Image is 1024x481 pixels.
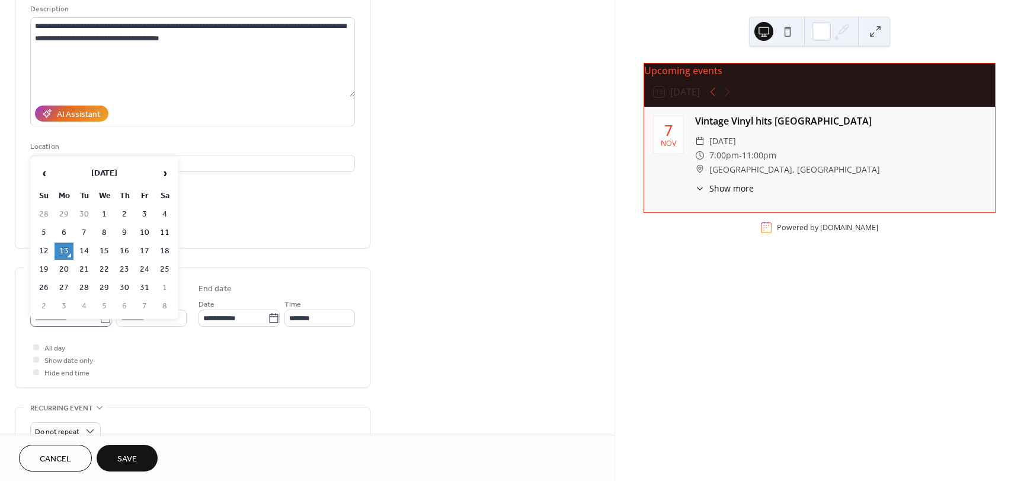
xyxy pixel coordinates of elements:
[644,63,995,78] div: Upcoming events
[115,187,134,205] th: Th
[75,206,94,223] td: 30
[199,298,215,311] span: Date
[135,279,154,297] td: 31
[155,206,174,223] td: 4
[661,140,676,148] div: Nov
[155,187,174,205] th: Sa
[57,109,100,121] div: AI Assistant
[75,187,94,205] th: Tu
[739,148,742,163] span: -
[44,367,89,380] span: Hide end time
[75,224,94,241] td: 7
[34,261,53,278] td: 19
[55,279,73,297] td: 27
[97,445,158,472] button: Save
[34,187,53,205] th: Su
[95,243,114,260] td: 15
[35,425,79,439] span: Do not repeat
[115,261,134,278] td: 23
[30,3,353,15] div: Description
[135,224,154,241] td: 10
[95,298,114,315] td: 5
[44,342,65,355] span: All day
[709,163,880,177] span: [GEOGRAPHIC_DATA], [GEOGRAPHIC_DATA]
[135,243,154,260] td: 17
[30,402,93,415] span: Recurring event
[709,182,754,195] span: Show more
[115,224,134,241] td: 9
[75,298,94,315] td: 4
[34,243,53,260] td: 12
[95,224,114,241] td: 8
[155,243,174,260] td: 18
[709,148,739,163] span: 7:00pm
[695,182,754,195] button: ​Show more
[95,261,114,278] td: 22
[777,222,878,232] div: Powered by
[35,161,53,185] span: ‹
[135,206,154,223] td: 3
[19,445,92,472] button: Cancel
[34,279,53,297] td: 26
[155,298,174,315] td: 8
[284,298,301,311] span: Time
[55,224,73,241] td: 6
[155,279,174,297] td: 1
[199,283,232,295] div: End date
[55,243,73,260] td: 13
[55,161,154,186] th: [DATE]
[664,123,673,138] div: 7
[695,148,705,163] div: ​
[135,261,154,278] td: 24
[742,148,776,163] span: 11:00pm
[155,224,174,241] td: 11
[135,187,154,205] th: Fr
[44,355,93,367] span: Show date only
[95,279,114,297] td: 29
[55,187,73,205] th: Mo
[115,243,134,260] td: 16
[34,206,53,223] td: 28
[34,224,53,241] td: 5
[55,261,73,278] td: 20
[117,453,137,466] span: Save
[695,134,705,148] div: ​
[156,161,174,185] span: ›
[135,298,154,315] td: 7
[75,243,94,260] td: 14
[709,134,736,148] span: [DATE]
[95,187,114,205] th: We
[695,114,985,128] div: Vintage Vinyl hits [GEOGRAPHIC_DATA]
[75,279,94,297] td: 28
[40,453,71,466] span: Cancel
[115,206,134,223] td: 2
[75,261,94,278] td: 21
[820,222,878,232] a: [DOMAIN_NAME]
[35,106,108,122] button: AI Assistant
[55,206,73,223] td: 29
[155,261,174,278] td: 25
[695,182,705,195] div: ​
[115,279,134,297] td: 30
[55,298,73,315] td: 3
[30,141,353,153] div: Location
[34,298,53,315] td: 2
[115,298,134,315] td: 6
[95,206,114,223] td: 1
[695,163,705,177] div: ​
